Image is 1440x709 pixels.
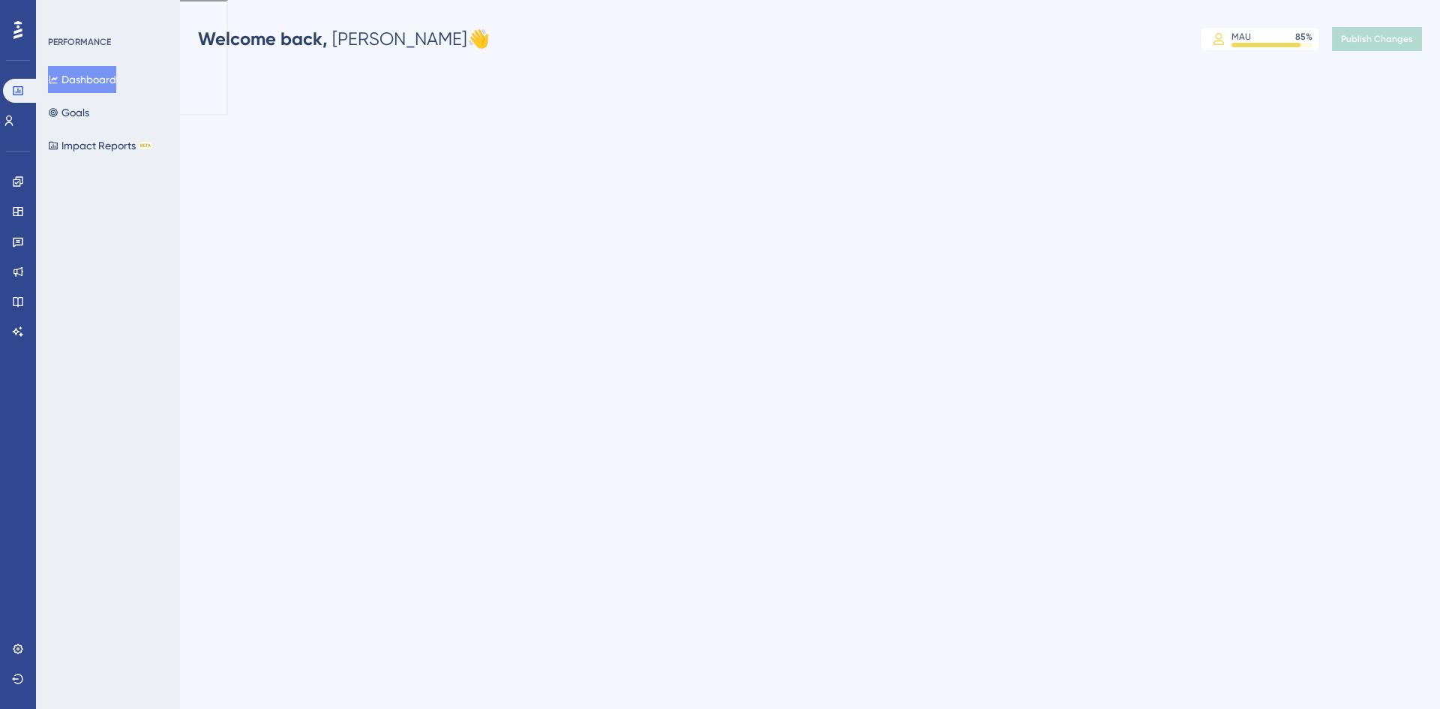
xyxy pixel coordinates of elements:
span: Publish Changes [1341,33,1413,45]
div: PERFORMANCE [48,36,111,48]
button: Dashboard [48,66,116,93]
button: Goals [48,99,89,126]
div: MAU [1231,31,1251,43]
div: 85 % [1295,31,1312,43]
div: BETA [139,142,152,149]
div: [PERSON_NAME] 👋 [198,27,490,51]
button: Impact ReportsBETA [48,132,152,159]
span: Welcome back, [198,28,328,50]
button: Publish Changes [1332,27,1422,51]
